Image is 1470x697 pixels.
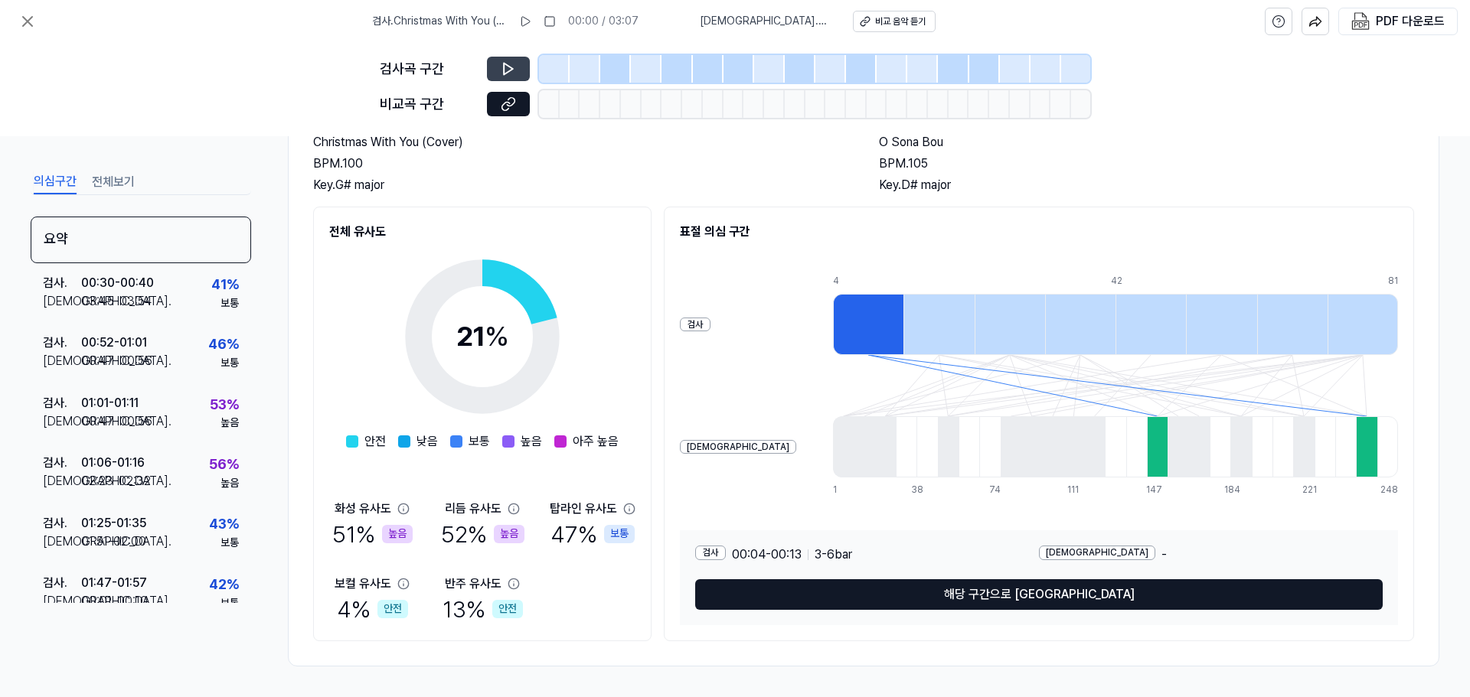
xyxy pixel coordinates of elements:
[335,575,391,593] div: 보컬 유사도
[43,412,81,431] div: [DEMOGRAPHIC_DATA] .
[1146,484,1167,497] div: 147
[81,592,148,611] div: 00:01 - 00:10
[81,533,146,551] div: 01:51 - 02:00
[220,476,239,491] div: 높음
[43,274,81,292] div: 검사 .
[879,176,1414,194] div: Key. D# major
[81,292,152,311] div: 03:45 - 03:54
[81,574,147,592] div: 01:47 - 01:57
[81,454,145,472] div: 01:06 - 01:16
[695,546,726,560] div: 검사
[989,484,1010,497] div: 74
[680,318,710,332] div: 검사
[329,223,635,241] h2: 전체 유사도
[377,600,408,618] div: 안전
[879,133,1414,151] h2: O Sona Bou
[211,274,239,296] div: 41 %
[92,170,135,194] button: 전체보기
[43,292,81,311] div: [DEMOGRAPHIC_DATA] .
[43,394,81,412] div: 검사 .
[81,472,151,490] div: 02:23 - 02:32
[209,574,239,596] div: 42 %
[81,334,147,352] div: 00:52 - 01:01
[833,275,903,288] div: 4
[1067,484,1088,497] div: 111
[1302,484,1323,497] div: 221
[81,352,152,370] div: 00:47 - 00:56
[853,11,936,32] button: 비교 음악 듣기
[732,546,802,564] span: 00:04 - 00:13
[43,514,81,533] div: 검사 .
[441,518,524,550] div: 52 %
[456,316,509,357] div: 21
[445,575,501,593] div: 반주 유사도
[492,600,523,618] div: 안전
[382,525,413,543] div: 높음
[34,170,77,194] button: 의심구간
[1380,484,1398,497] div: 248
[1348,8,1448,34] button: PDF 다운로드
[700,14,835,29] span: [DEMOGRAPHIC_DATA] . O Sona Bou
[313,176,848,194] div: Key. G# major
[332,518,413,550] div: 51 %
[81,274,154,292] div: 00:30 - 00:40
[335,500,391,518] div: 화성 유사도
[680,440,796,454] div: [DEMOGRAPHIC_DATA]
[43,472,81,490] div: [DEMOGRAPHIC_DATA] .
[550,500,617,518] div: 탑라인 유사도
[81,394,139,412] div: 01:01 - 01:11
[494,525,524,543] div: 높음
[416,432,438,451] span: 낮음
[210,394,239,416] div: 53 %
[43,533,81,551] div: [DEMOGRAPHIC_DATA] .
[209,513,239,536] div: 43 %
[372,14,507,29] span: 검사 . Christmas With You (Cover)
[521,432,542,451] span: 높음
[445,500,501,518] div: 리듬 유사도
[1039,546,1383,564] div: -
[220,356,239,371] div: 보통
[1308,15,1322,28] img: share
[604,525,635,543] div: 보통
[81,514,146,533] div: 01:25 - 01:35
[573,432,619,451] span: 아주 높음
[380,93,478,116] div: 비교곡 구간
[879,155,1414,173] div: BPM. 105
[31,217,251,263] div: 요약
[1272,14,1285,29] svg: help
[833,484,854,497] div: 1
[1388,275,1398,288] div: 81
[568,14,639,29] div: 00:00 / 03:07
[43,592,81,611] div: [DEMOGRAPHIC_DATA] .
[875,15,926,28] div: 비교 음악 듣기
[550,518,635,550] div: 47 %
[380,58,478,80] div: 검사곡 구간
[313,155,848,173] div: BPM. 100
[1376,11,1445,31] div: PDF 다운로드
[695,579,1383,610] button: 해당 구간으로 [GEOGRAPHIC_DATA]
[43,574,81,592] div: 검사 .
[220,415,239,431] div: 높음
[1224,484,1245,497] div: 184
[443,593,523,625] div: 13 %
[337,593,408,625] div: 4 %
[313,133,848,151] h2: Christmas With You (Cover)
[220,536,239,551] div: 보통
[43,352,81,370] div: [DEMOGRAPHIC_DATA] .
[1351,12,1370,31] img: PDF Download
[209,454,239,476] div: 56 %
[911,484,932,497] div: 38
[81,412,152,431] div: 00:47 - 00:56
[1265,8,1292,35] button: help
[43,334,81,352] div: 검사 .
[680,223,1398,241] h2: 표절 의심 구간
[364,432,386,451] span: 안전
[469,432,490,451] span: 보통
[220,296,239,311] div: 보통
[1111,275,1181,288] div: 42
[208,334,239,356] div: 46 %
[220,596,239,611] div: 보통
[43,454,81,472] div: 검사 .
[1039,546,1155,560] div: [DEMOGRAPHIC_DATA]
